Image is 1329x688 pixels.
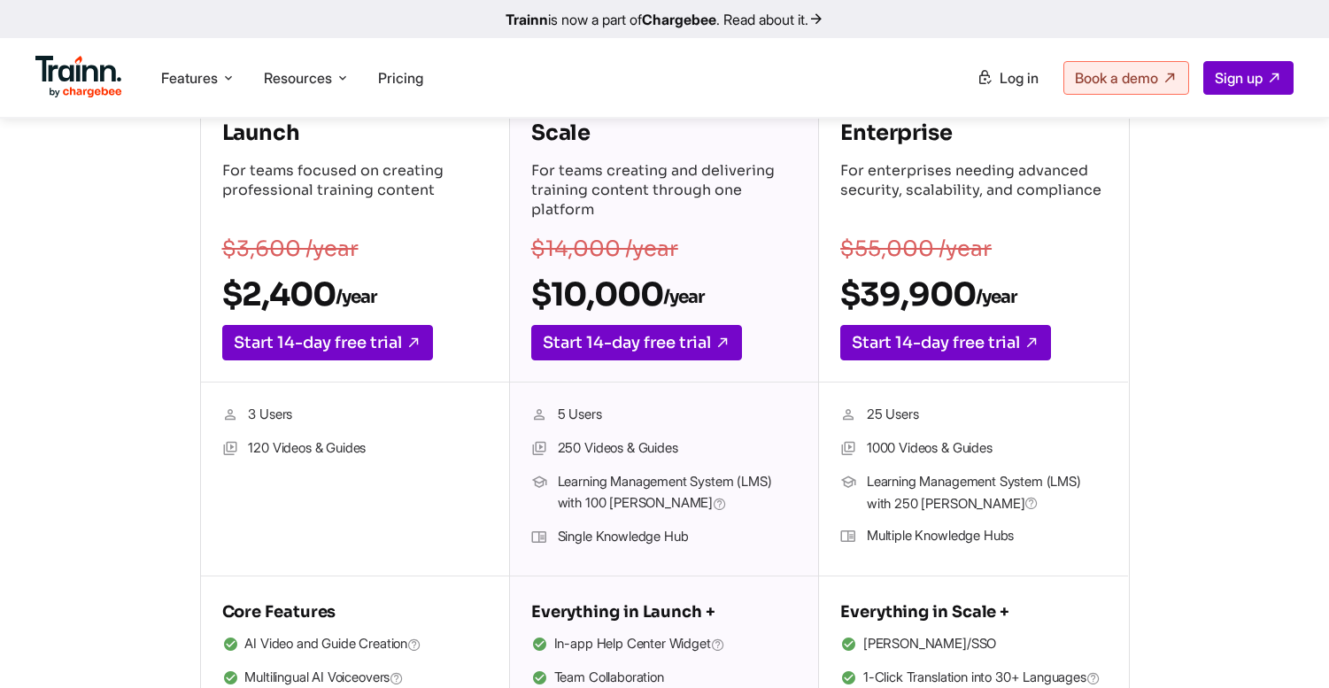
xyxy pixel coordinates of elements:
[531,437,797,460] li: 250 Videos & Guides
[506,11,548,28] b: Trainn
[222,119,488,147] h4: Launch
[531,119,797,147] h4: Scale
[554,633,725,656] span: In-app Help Center Widget
[966,62,1049,94] a: Log in
[1215,69,1263,87] span: Sign up
[663,286,704,308] sub: /year
[222,161,488,223] p: For teams focused on creating professional training content
[161,68,218,88] span: Features
[222,404,488,427] li: 3 Users
[840,236,992,262] s: $55,000 /year
[840,119,1107,147] h4: Enterprise
[531,598,797,626] h5: Everything in Launch +
[222,325,433,360] a: Start 14-day free trial
[1000,69,1039,87] span: Log in
[531,236,678,262] s: $14,000 /year
[264,68,332,88] span: Resources
[1075,69,1158,87] span: Book a demo
[531,526,797,549] li: Single Knowledge Hub
[840,274,1107,314] h2: $39,900
[840,325,1051,360] a: Start 14-day free trial
[531,161,797,223] p: For teams creating and delivering training content through one platform
[35,56,122,98] img: Trainn Logo
[642,11,716,28] b: Chargebee
[222,274,488,314] h2: $2,400
[840,633,1107,656] li: [PERSON_NAME]/SSO
[976,286,1016,308] sub: /year
[531,274,797,314] h2: $10,000
[378,69,423,87] a: Pricing
[558,471,797,515] span: Learning Management System (LMS) with 100 [PERSON_NAME]
[840,437,1107,460] li: 1000 Videos & Guides
[840,525,1107,548] li: Multiple Knowledge Hubs
[1063,61,1189,95] a: Book a demo
[222,236,359,262] s: $3,600 /year
[1203,61,1294,95] a: Sign up
[531,404,797,427] li: 5 Users
[840,598,1107,626] h5: Everything in Scale +
[867,471,1107,514] span: Learning Management System (LMS) with 250 [PERSON_NAME]
[531,325,742,360] a: Start 14-day free trial
[840,161,1107,223] p: For enterprises needing advanced security, scalability, and compliance
[222,437,488,460] li: 120 Videos & Guides
[336,286,376,308] sub: /year
[840,404,1107,427] li: 25 Users
[244,633,421,656] span: AI Video and Guide Creation
[222,598,488,626] h5: Core Features
[1240,603,1329,688] iframe: Chat Widget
